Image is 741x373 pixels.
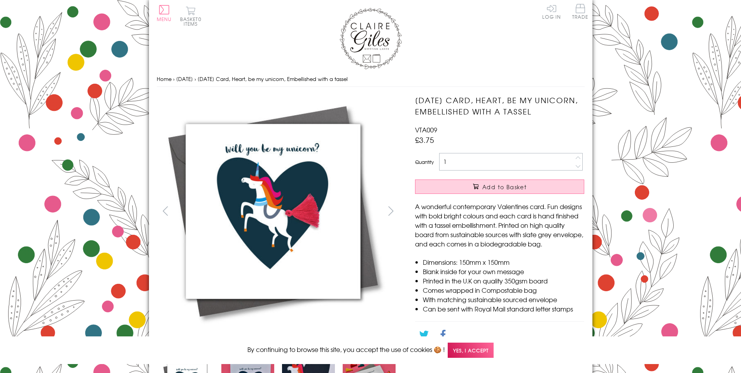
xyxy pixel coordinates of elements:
img: Valentine's Day Card, Heart, be my unicorn, Embellished with a tassel [156,95,390,328]
span: › [194,75,196,83]
span: 0 items [184,16,201,27]
span: [DATE] Card, Heart, be my unicorn, Embellished with a tassel [198,75,348,83]
button: next [382,202,399,220]
img: Valentine's Day Card, Heart, be my unicorn, Embellished with a tassel [399,95,633,328]
button: Basket0 items [180,6,201,26]
button: Add to Basket [415,179,584,194]
a: Home [157,75,172,83]
li: Printed in the U.K on quality 350gsm board [423,276,584,285]
span: Yes, I accept [448,343,494,358]
p: A wonderful contemporary Valentines card. Fun designs with bold bright colours and each card is h... [415,202,584,248]
li: With matching sustainable sourced envelope [423,295,584,304]
li: Can be sent with Royal Mail standard letter stamps [423,304,584,313]
span: › [173,75,175,83]
li: Blank inside for your own message [423,267,584,276]
span: £3.75 [415,134,434,145]
label: Quantity [415,158,434,165]
span: Add to Basket [482,183,527,191]
a: [DATE] [176,75,193,83]
button: Menu [157,5,172,21]
a: Trade [572,4,589,21]
h1: [DATE] Card, Heart, be my unicorn, Embellished with a tassel [415,95,584,117]
nav: breadcrumbs [157,71,585,87]
span: Trade [572,4,589,19]
li: Comes wrapped in Compostable bag [423,285,584,295]
span: Menu [157,16,172,23]
img: Claire Giles Greetings Cards [340,8,402,69]
a: Log In [542,4,561,19]
button: prev [157,202,174,220]
li: Dimensions: 150mm x 150mm [423,257,584,267]
span: VTA009 [415,125,437,134]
